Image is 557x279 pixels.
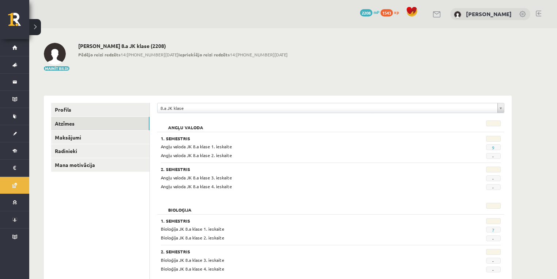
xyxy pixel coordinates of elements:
span: Angļu valoda JK 8.a klase 4. ieskaite [161,183,232,189]
span: - [486,235,501,241]
a: 1543 xp [380,9,402,15]
img: Eduards Mārcis Ulmanis [44,43,66,65]
b: Iepriekšējo reizi redzēts [178,52,230,57]
span: - [486,153,501,159]
span: Bioloģija JK 8.a klase 4. ieskaite [161,266,224,272]
a: 7 [492,227,495,233]
span: mP [374,9,379,15]
h3: 2. Semestris [161,249,442,254]
h3: 1. Semestris [161,136,442,141]
span: 8.a JK klase [160,103,495,113]
h2: [PERSON_NAME] 8.a JK klase (2208) [78,43,288,49]
a: Mana motivācija [51,158,149,172]
a: 8.a JK klase [158,103,504,113]
a: Profils [51,103,149,116]
span: 2208 [360,9,372,16]
h3: 1. Semestris [161,218,442,223]
h2: Angļu valoda [161,120,211,128]
span: Angļu valoda JK 8.a klase 2. ieskaite [161,152,232,158]
span: Bioloģija JK 8.a klase 3. ieskaite [161,257,224,263]
h2: Bioloģija [161,203,199,210]
span: Bioloģija JK 8.a klase 2. ieskaite [161,235,224,241]
span: Angļu valoda JK 8.a klase 3. ieskaite [161,175,232,181]
span: - [486,175,501,181]
span: 1543 [380,9,393,16]
span: 14:[PHONE_NUMBER][DATE] 14:[PHONE_NUMBER][DATE] [78,51,288,58]
span: - [486,267,501,272]
span: - [486,184,501,190]
span: Angļu valoda JK 8.a klase 1. ieskaite [161,144,232,149]
a: 2208 mP [360,9,379,15]
a: 9 [492,145,495,150]
b: Pēdējo reizi redzēts [78,52,121,57]
span: xp [394,9,399,15]
a: Maksājumi [51,131,149,144]
h3: 2. Semestris [161,167,442,172]
a: Radinieki [51,144,149,158]
span: Bioloģija JK 8.a klase 1. ieskaite [161,226,224,232]
a: Atzīmes [51,117,149,130]
a: Rīgas 1. Tālmācības vidusskola [8,13,29,31]
button: Mainīt bildi [44,66,69,71]
span: - [486,258,501,264]
a: [PERSON_NAME] [466,10,512,18]
img: Eduards Mārcis Ulmanis [454,11,461,18]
